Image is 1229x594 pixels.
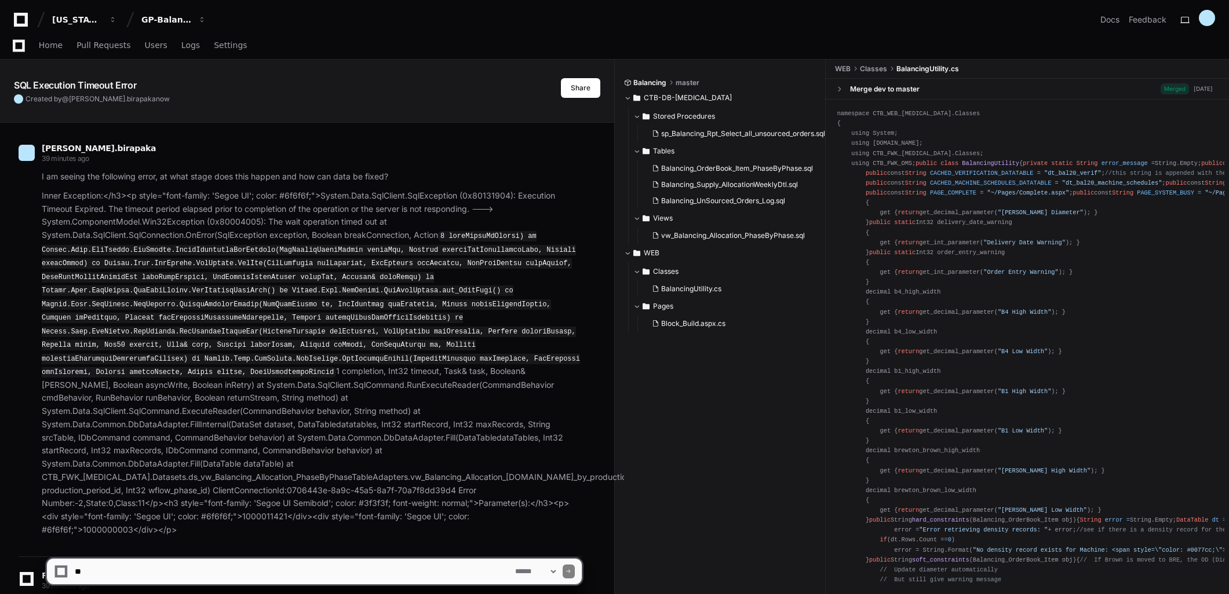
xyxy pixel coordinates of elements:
[633,262,817,281] button: Classes
[76,42,130,49] span: Pull Requests
[69,94,156,103] span: [PERSON_NAME].birapaka
[145,32,167,59] a: Users
[676,78,699,87] span: master
[898,348,919,355] span: return
[905,170,927,177] span: String
[561,78,600,98] button: Share
[643,299,650,313] svg: Directory
[894,249,916,256] span: static
[1137,189,1194,196] span: PAGE_SYSTEM_BUSY
[850,85,920,94] div: Merge dev to master
[661,164,813,173] span: Balancing_OrderBook_Item_PhaseByPhase.sql
[1080,516,1102,523] span: String
[835,64,851,74] span: WEB
[860,64,887,74] span: Classes
[912,516,969,523] span: hard_constraints
[998,427,1048,434] span: "B1 Low Width"
[653,267,679,276] span: Classes
[905,189,927,196] span: String
[1077,160,1098,167] span: String
[647,228,819,244] button: vw_Balancing_Allocation_PhaseByPhase.sql
[661,196,785,206] span: Balancing_UnSourced_Orders_Log.sql
[1126,516,1130,523] span: =
[39,32,63,59] a: Home
[48,9,122,30] button: [US_STATE] Pacific
[653,112,715,121] span: Stored Procedures
[948,536,951,543] span: 0
[647,281,810,297] button: BalancingUtility.cs
[998,209,1084,216] span: "[PERSON_NAME] Diameter"
[998,348,1048,355] span: "B4 Low Width"
[156,94,170,103] span: now
[1201,160,1223,167] span: public
[1198,189,1201,196] span: =
[633,209,826,228] button: Views
[898,467,919,474] span: return
[42,144,156,153] span: [PERSON_NAME].birapaka
[866,189,887,196] span: public
[962,160,1019,167] span: BalancingUtility
[643,109,650,123] svg: Directory
[880,536,887,543] span: if
[647,160,819,177] button: Balancing_OrderBook_Item_PhaseByPhase.sql
[869,249,891,256] span: public
[1062,179,1162,186] span: "dt_bal20_machine_schedules"
[643,211,650,225] svg: Directory
[644,93,732,102] span: CTB-DB-[MEDICAL_DATA]
[987,189,1069,196] span: "~/Pages/Complete.aspx"
[1051,160,1073,167] span: static
[633,91,640,105] svg: Directory
[633,246,640,260] svg: Directory
[898,209,919,216] span: return
[647,193,819,209] button: Balancing_UnSourced_Orders_Log.sql
[661,319,725,328] span: Block_Build.aspx.cs
[42,154,89,163] span: 39 minutes ago
[896,64,959,74] span: BalancingUtility.cs
[25,94,170,104] span: Created by
[39,42,63,49] span: Home
[624,244,817,262] button: WEB
[145,42,167,49] span: Users
[1073,189,1094,196] span: public
[869,516,891,523] span: public
[898,309,919,316] span: return
[1055,179,1059,186] span: =
[1212,516,1219,523] span: dt
[1102,160,1148,167] span: error_message
[930,170,1034,177] span: CACHED_VERIFICATION_DATATABLE
[181,32,200,59] a: Logs
[647,316,810,332] button: Block_Build.aspx.cs
[998,388,1051,395] span: "B1 High Width"
[633,78,666,87] span: Balancing
[1205,179,1226,186] span: String
[1112,189,1133,196] span: String
[1023,160,1048,167] span: private
[898,507,919,514] span: return
[661,180,798,189] span: Balancing_Supply_AllocationWeeklyDtl.sql
[866,170,887,177] span: public
[1151,160,1155,167] span: =
[214,32,247,59] a: Settings
[653,302,673,311] span: Pages
[1100,14,1119,25] a: Docs
[898,239,919,246] span: return
[661,231,805,240] span: vw_Balancing_Allocation_PhaseByPhase.sql
[894,219,916,226] span: static
[869,219,891,226] span: public
[1105,516,1123,523] span: error
[1223,516,1226,523] span: =
[866,179,887,186] span: public
[633,297,817,316] button: Pages
[1194,85,1213,93] div: [DATE]
[983,269,1058,276] span: "Order Entry Warning"
[930,189,976,196] span: PAGE_COMPLETE
[214,42,247,49] span: Settings
[1044,170,1102,177] span: "dt_bal20_verif"
[969,516,1077,523] span: (Balancing_OrderBook_Item obj)
[661,284,721,294] span: BalancingUtility.cs
[1161,83,1189,94] span: Merged
[1129,14,1166,25] button: Feedback
[1037,170,1041,177] span: =
[647,126,825,142] button: sp_Balancing_Rpt_Select_all_unsourced_orders.sql
[916,160,937,167] span: public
